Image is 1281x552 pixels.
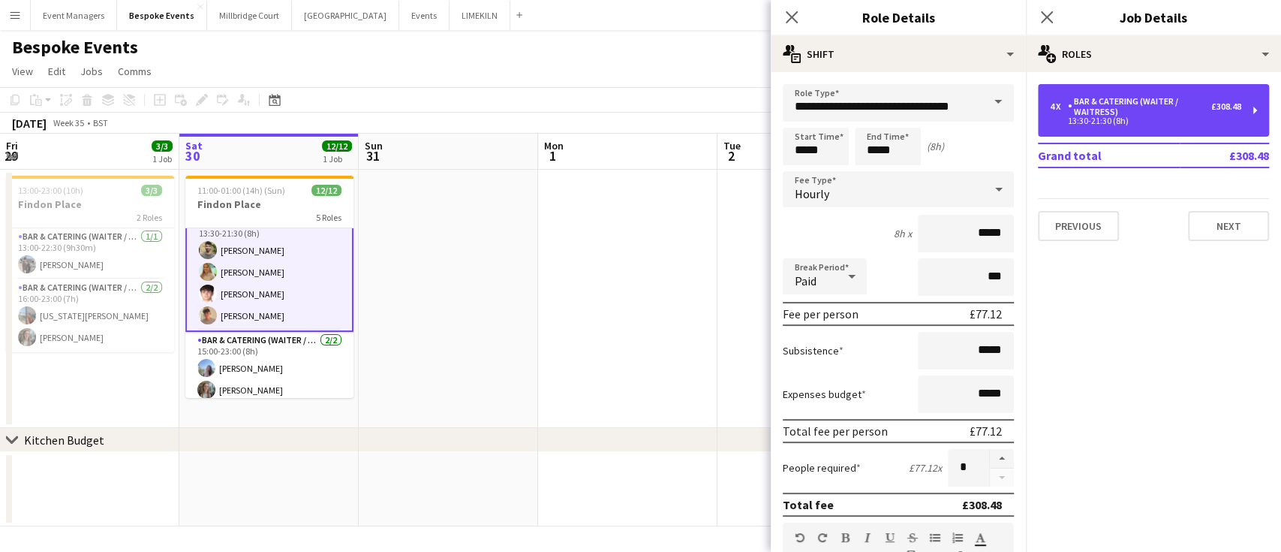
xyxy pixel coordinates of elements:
span: 13:00-23:00 (10h) [18,185,83,196]
span: 3/3 [152,140,173,152]
span: Tue [723,139,741,152]
button: Increase [990,449,1014,469]
button: Underline [885,532,895,544]
div: Fee per person [783,306,859,321]
div: Total fee per person [783,424,888,439]
span: View [12,65,33,78]
span: Edit [48,65,65,78]
button: Strikethrough [907,532,918,544]
app-card-role: Bar & Catering (Waiter / waitress)1/113:00-22:30 (9h30m)[PERSON_NAME] [6,228,174,279]
div: Total fee [783,497,834,512]
span: 12/12 [322,140,352,152]
button: Bold [840,532,850,544]
span: Mon [544,139,564,152]
label: People required [783,461,861,475]
div: Bar & Catering (Waiter / waitress) [1068,96,1211,117]
div: 4 x [1050,101,1068,112]
button: Events [399,1,450,30]
button: Unordered List [930,532,940,544]
div: 13:30-21:30 (8h) [1050,117,1241,125]
span: Fri [6,139,18,152]
h1: Bespoke Events [12,36,138,59]
span: 12/12 [311,185,341,196]
div: (8h) [927,140,944,153]
app-job-card: 13:00-23:00 (10h)3/3Findon Place2 RolesBar & Catering (Waiter / waitress)1/113:00-22:30 (9h30m)[P... [6,176,174,352]
a: View [6,62,39,81]
button: Previous [1038,211,1119,241]
h3: Findon Place [185,198,353,211]
label: Expenses budget [783,388,866,401]
app-card-role: Bar & Catering (Waiter / waitress)4/413:30-21:30 (8h)[PERSON_NAME][PERSON_NAME][PERSON_NAME][PERS... [185,213,353,332]
label: Subsistence [783,344,843,357]
h3: Job Details [1026,8,1281,27]
a: Jobs [74,62,109,81]
span: 5 Roles [316,212,341,223]
h3: Findon Place [6,198,174,211]
div: £77.12 x [909,461,942,475]
div: 8h x [894,227,912,240]
td: £308.48 [1180,143,1269,167]
button: Ordered List [952,532,963,544]
button: Undo [795,532,805,544]
span: Paid [795,273,816,288]
a: Comms [112,62,158,81]
button: Redo [817,532,828,544]
span: 30 [183,147,203,164]
span: 2 [721,147,741,164]
span: Sun [365,139,383,152]
button: LIMEKILN [450,1,510,30]
button: Next [1188,211,1269,241]
div: £308.48 [1211,101,1241,112]
div: 1 Job [152,153,172,164]
div: 1 Job [323,153,351,164]
div: £77.12 [970,306,1002,321]
div: BST [93,117,108,128]
div: £77.12 [970,424,1002,439]
app-card-role: Bar & Catering (Waiter / waitress)2/215:00-23:00 (8h)[PERSON_NAME][PERSON_NAME] [185,332,353,405]
app-job-card: 11:00-01:00 (14h) (Sun)12/12Findon Place5 Roles[PERSON_NAME][PERSON_NAME]Bar & Catering (Waiter /... [185,176,353,398]
span: Comms [118,65,152,78]
a: Edit [42,62,71,81]
span: Week 35 [50,117,87,128]
button: Event Managers [31,1,117,30]
td: Grand total [1038,143,1180,167]
span: Sat [185,139,203,152]
div: Kitchen Budget [24,433,104,448]
button: [GEOGRAPHIC_DATA] [292,1,399,30]
div: [DATE] [12,116,47,131]
div: Roles [1026,36,1281,72]
span: 11:00-01:00 (14h) (Sun) [197,185,285,196]
span: 1 [542,147,564,164]
button: Millbridge Court [207,1,292,30]
span: Hourly [795,186,829,201]
div: £308.48 [962,497,1002,512]
div: Shift [771,36,1026,72]
button: Bespoke Events [117,1,207,30]
span: 2 Roles [137,212,162,223]
span: 3/3 [141,185,162,196]
button: Text Color [975,532,985,544]
span: 31 [362,147,383,164]
span: Jobs [80,65,103,78]
app-card-role: Bar & Catering (Waiter / waitress)2/216:00-23:00 (7h)[US_STATE][PERSON_NAME][PERSON_NAME] [6,279,174,352]
h3: Role Details [771,8,1026,27]
button: Italic [862,532,873,544]
span: 29 [4,147,18,164]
